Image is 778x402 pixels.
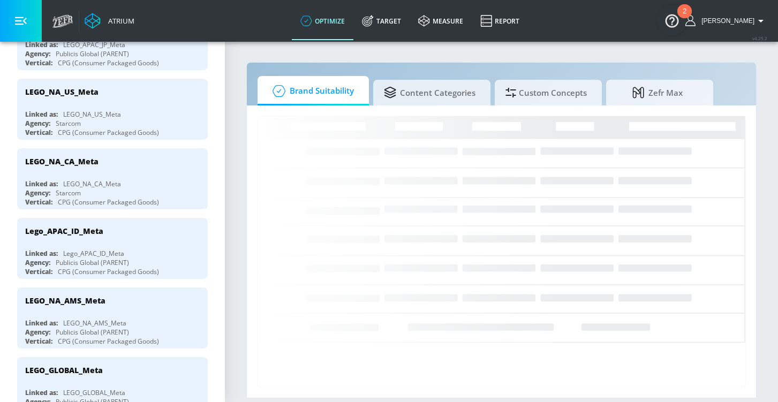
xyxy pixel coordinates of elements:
div: Linked as: [25,249,58,258]
a: optimize [292,2,353,40]
div: LEGO_NA_US_MetaLinked as:LEGO_NA_US_MetaAgency:StarcomVertical:CPG (Consumer Packaged Goods) [17,79,208,140]
div: Linked as: [25,388,58,397]
div: Vertical: [25,267,52,276]
div: Lego_APAC_ID_MetaLinked as:Lego_APAC_ID_MetaAgency:Publicis Global (PARENT)Vertical:CPG (Consumer... [17,218,208,279]
div: LEGO_NA_AMS_MetaLinked as:LEGO_NA_AMS_MetaAgency:Publicis Global (PARENT)Vertical:CPG (Consumer P... [17,287,208,348]
span: Brand Suitability [268,78,354,104]
div: CPG (Consumer Packaged Goods) [58,267,159,276]
div: Linked as: [25,318,58,328]
div: LEGO_NA_AMS_Meta [25,295,105,306]
div: Agency: [25,188,50,198]
div: Publicis Global (PARENT) [56,328,129,337]
div: Atrium [104,16,134,26]
div: Agency: [25,119,50,128]
span: Custom Concepts [505,80,587,105]
div: Publicis Global (PARENT) [56,49,129,58]
div: LEGO_NA_AMS_Meta [63,318,126,328]
div: LEGO_APAC_JP_Meta [63,40,125,49]
button: Open Resource Center, 2 new notifications [657,5,687,35]
span: v 4.25.2 [752,35,767,41]
div: Lego_APAC_ID_Meta [25,226,103,236]
div: Starcom [56,119,81,128]
div: Publicis Global (PARENT) [56,258,129,267]
div: Agency: [25,328,50,337]
button: [PERSON_NAME] [685,14,767,27]
div: Linked as: [25,110,58,119]
div: LEGO_NA_CA_MetaLinked as:LEGO_NA_CA_MetaAgency:StarcomVertical:CPG (Consumer Packaged Goods) [17,148,208,209]
div: LEGO_NA_US_Meta [63,110,121,119]
div: LEGO_GLOBAL_Meta [63,388,125,397]
div: Agency: [25,258,50,267]
div: Starcom [56,188,81,198]
div: Lego_APAC_ID_Meta [63,249,124,258]
div: LEGO_GLOBAL_Meta [25,365,103,375]
a: Report [472,2,528,40]
span: Zefr Max [617,80,698,105]
div: LEGO_NA_CA_Meta [63,179,121,188]
div: Vertical: [25,58,52,67]
div: Vertical: [25,128,52,137]
div: Agency: [25,49,50,58]
div: CPG (Consumer Packaged Goods) [58,58,159,67]
div: Linked as: [25,179,58,188]
div: LEGO_NA_US_Meta [25,87,99,97]
div: Vertical: [25,198,52,207]
div: 2 [683,11,686,25]
div: Linked as: [25,40,58,49]
div: CPG (Consumer Packaged Goods) [58,128,159,137]
a: Atrium [85,13,134,29]
div: LEGO_NA_CA_Meta [25,156,99,166]
span: login as: kate.redfield@zefr.com [697,17,754,25]
div: CPG (Consumer Packaged Goods) [58,337,159,346]
div: CPG (Consumer Packaged Goods) [58,198,159,207]
a: measure [410,2,472,40]
a: Target [353,2,410,40]
div: Vertical: [25,337,52,346]
span: Content Categories [384,80,475,105]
